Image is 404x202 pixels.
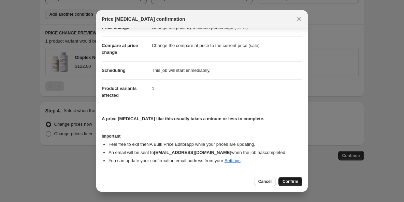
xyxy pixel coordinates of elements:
button: Cancel [254,177,276,186]
span: Confirm [283,179,298,184]
span: Cancel [258,179,272,184]
li: You can update your confirmation email address from your . [109,157,302,164]
span: Scheduling [102,68,126,73]
li: An email will be sent to when the job has completed . [109,149,302,156]
button: Close [294,14,304,24]
a: Settings [225,158,241,163]
span: Compare at price change [102,43,138,55]
dd: 1 [152,79,302,97]
h3: Important [102,134,302,139]
span: Product variants affected [102,86,137,98]
b: [EMAIL_ADDRESS][DOMAIN_NAME] [154,150,231,155]
dd: Change the compare at price to the current price (sale) [152,36,302,55]
button: Confirm [278,177,302,186]
span: Price [MEDICAL_DATA] confirmation [102,16,185,22]
dd: This job will start immediately. [152,61,302,79]
li: Feel free to exit the NA Bulk Price Editor app while your prices are updating. [109,141,302,148]
b: A price [MEDICAL_DATA] like this usually takes a minute or less to complete. [102,116,264,121]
